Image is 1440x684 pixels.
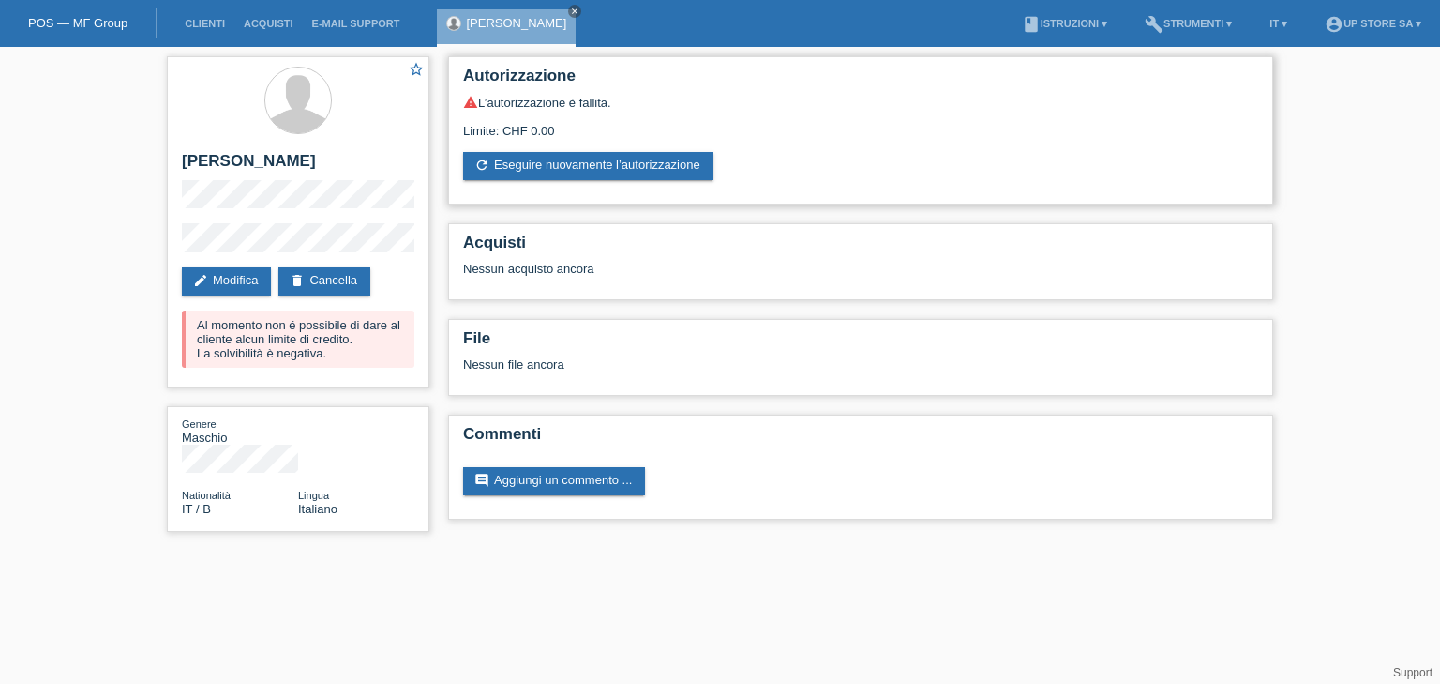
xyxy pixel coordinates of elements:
span: Genere [182,418,217,430]
a: Support [1393,666,1432,679]
i: comment [474,473,489,488]
a: close [568,5,581,18]
div: Nessun file ancora [463,357,1036,372]
a: commentAggiungi un commento ... [463,467,645,495]
span: Lingua [298,490,329,501]
i: build [1145,15,1163,34]
a: bookIstruzioni ▾ [1012,18,1117,29]
div: Limite: CHF 0.00 [463,110,1258,138]
a: E-mail Support [303,18,410,29]
h2: File [463,329,1258,357]
h2: [PERSON_NAME] [182,152,414,180]
i: account_circle [1325,15,1343,34]
a: account_circleUp Store SA ▾ [1315,18,1431,29]
i: star_border [408,61,425,78]
div: Maschio [182,417,298,445]
a: [PERSON_NAME] [466,16,566,30]
a: refreshEseguire nuovamente l’autorizzazione [463,152,713,180]
a: IT ▾ [1260,18,1297,29]
h2: Autorizzazione [463,67,1258,95]
a: star_border [408,61,425,81]
a: buildStrumenti ▾ [1135,18,1241,29]
i: edit [193,273,208,288]
h2: Acquisti [463,234,1258,262]
span: Italia / B / 20.11.2018 [182,502,211,516]
div: L’autorizzazione è fallita. [463,95,1258,110]
i: refresh [474,158,489,173]
div: Al momento non é possibile di dare al cliente alcun limite di credito. La solvibilità è negativa. [182,311,414,368]
a: Clienti [175,18,234,29]
i: delete [290,273,305,288]
a: POS — MF Group [28,16,127,30]
div: Nessun acquisto ancora [463,262,1258,290]
a: editModifica [182,267,271,296]
a: deleteCancella [278,267,370,296]
i: book [1022,15,1041,34]
h2: Commenti [463,425,1258,453]
i: warning [463,95,478,110]
span: Nationalità [182,490,231,501]
i: close [570,7,579,16]
span: Italiano [298,502,337,516]
a: Acquisti [234,18,303,29]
